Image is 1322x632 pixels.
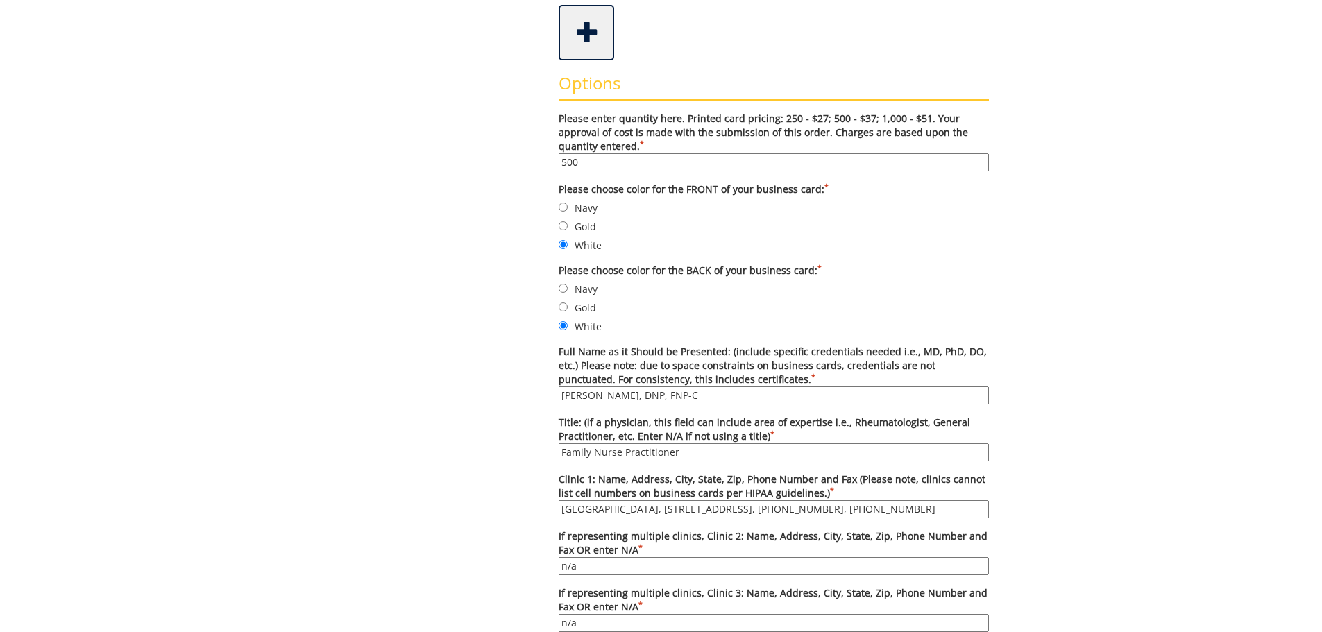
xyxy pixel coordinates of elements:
[559,300,989,315] label: Gold
[559,386,989,404] input: Full Name as it Should be Presented: (include specific credentials needed i.e., MD, PhD, DO, etc....
[559,264,989,277] label: Please choose color for the BACK of your business card:
[559,302,568,311] input: Gold
[559,500,989,518] input: Clinic 1: Name, Address, City, State, Zip, Phone Number and Fax (Please note, clinics cannot list...
[559,203,568,212] input: Navy
[559,240,568,249] input: White
[559,586,989,632] label: If representing multiple clinics, Clinic 3: Name, Address, City, State, Zip, Phone Number and Fax...
[559,153,989,171] input: Please enter quantity here. Printed card pricing: 250 - $27; 500 - $37; 1,000 - $51. Your approva...
[559,472,989,518] label: Clinic 1: Name, Address, City, State, Zip, Phone Number and Fax (Please note, clinics cannot list...
[559,443,989,461] input: Title: (if a physician, this field can include area of expertise i.e., Rheumatologist, General Pr...
[559,284,568,293] input: Navy
[559,219,989,234] label: Gold
[559,416,989,461] label: Title: (if a physician, this field can include area of expertise i.e., Rheumatologist, General Pr...
[559,74,989,101] h3: Options
[559,182,989,196] label: Please choose color for the FRONT of your business card:
[559,318,989,334] label: White
[559,614,989,632] input: If representing multiple clinics, Clinic 3: Name, Address, City, State, Zip, Phone Number and Fax...
[559,112,989,171] label: Please enter quantity here. Printed card pricing: 250 - $27; 500 - $37; 1,000 - $51. Your approva...
[559,237,989,253] label: White
[559,281,989,296] label: Navy
[559,321,568,330] input: White
[559,529,989,575] label: If representing multiple clinics, Clinic 2: Name, Address, City, State, Zip, Phone Number and Fax...
[559,200,989,215] label: Navy
[559,557,989,575] input: If representing multiple clinics, Clinic 2: Name, Address, City, State, Zip, Phone Number and Fax...
[559,221,568,230] input: Gold
[559,345,989,404] label: Full Name as it Should be Presented: (include specific credentials needed i.e., MD, PhD, DO, etc....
